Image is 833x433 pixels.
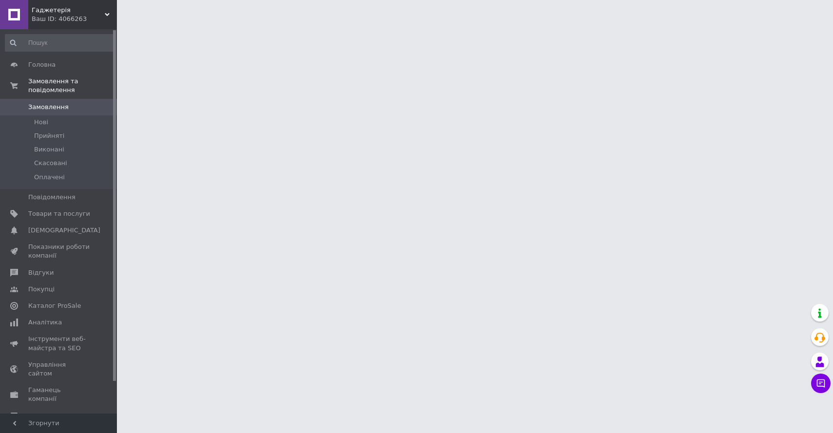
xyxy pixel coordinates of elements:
[32,6,105,15] span: Гаджетерія
[28,301,81,310] span: Каталог ProSale
[28,386,90,403] span: Гаманець компанії
[28,360,90,378] span: Управління сайтом
[34,132,64,140] span: Прийняті
[28,243,90,260] span: Показники роботи компанії
[34,145,64,154] span: Виконані
[5,34,115,52] input: Пошук
[28,318,62,327] span: Аналітика
[34,159,67,168] span: Скасовані
[28,103,69,112] span: Замовлення
[28,412,53,420] span: Маркет
[28,77,117,94] span: Замовлення та повідомлення
[28,60,56,69] span: Головна
[28,209,90,218] span: Товари та послуги
[32,15,117,23] div: Ваш ID: 4066263
[28,193,76,202] span: Повідомлення
[811,374,831,393] button: Чат з покупцем
[28,226,100,235] span: [DEMOGRAPHIC_DATA]
[28,285,55,294] span: Покупці
[34,118,48,127] span: Нові
[34,173,65,182] span: Оплачені
[28,335,90,352] span: Інструменти веб-майстра та SEO
[28,268,54,277] span: Відгуки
